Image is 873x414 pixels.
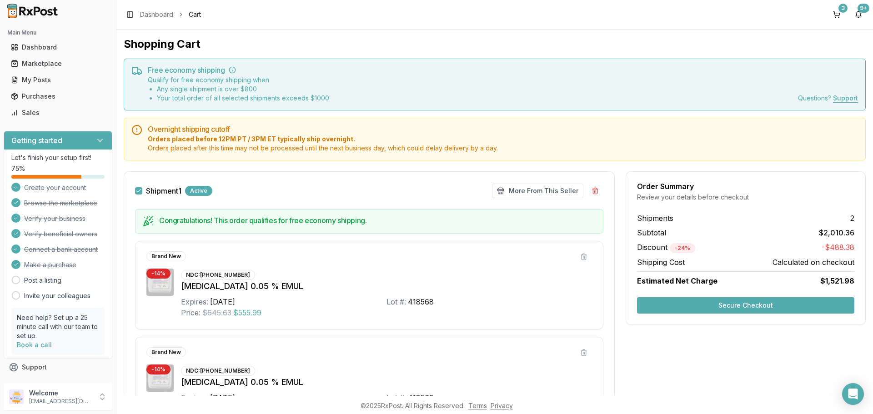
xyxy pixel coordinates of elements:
nav: breadcrumb [140,10,201,19]
a: Sales [7,105,109,121]
div: Order Summary [637,183,854,190]
h1: Shopping Cart [124,37,866,51]
div: Brand New [146,251,186,261]
a: Privacy [491,402,513,409]
div: NDC: [PHONE_NUMBER] [181,366,255,376]
label: Shipment 1 [146,187,181,195]
li: Any single shipment is over $ 800 [157,85,329,94]
div: - 24 % [670,243,695,253]
div: [MEDICAL_DATA] 0.05 % EMUL [181,376,592,389]
a: Purchases [7,88,109,105]
div: Price: [181,307,201,318]
h5: Congratulations! This order qualifies for free economy shipping. [159,217,596,224]
a: Book a call [17,341,52,349]
h3: Getting started [11,135,62,146]
span: Orders placed after this time may not be processed until the next business day, which could delay... [148,144,858,153]
span: $2,010.36 [819,227,854,238]
button: Secure Checkout [637,297,854,314]
div: Purchases [11,92,105,101]
div: 9+ [858,4,869,13]
div: 418568 [408,392,434,403]
button: Dashboard [4,40,112,55]
div: - 14 % [146,364,171,374]
span: Discount [637,243,695,252]
span: Verify your business [24,214,85,223]
span: Feedback [22,379,53,388]
span: Make a purchase [24,260,76,269]
a: Dashboard [7,39,109,55]
span: $1,521.98 [820,275,854,286]
p: Welcome [29,389,92,398]
button: More From This Seller [492,184,583,198]
div: Expires: [181,296,208,307]
div: Lot #: [386,392,406,403]
span: Estimated Net Charge [637,276,717,285]
h5: Free economy shipping [148,66,858,74]
div: NDC: [PHONE_NUMBER] [181,270,255,280]
span: $555.99 [233,307,261,318]
div: Qualify for free economy shipping when [148,75,329,103]
button: Support [4,359,112,375]
div: - 14 % [146,269,171,279]
span: Calculated on checkout [773,257,854,268]
span: Shipping Cost [637,257,685,268]
div: [MEDICAL_DATA] 0.05 % EMUL [181,280,592,293]
a: Post a listing [24,276,61,285]
h5: Overnight shipping cutoff [148,125,858,133]
div: Marketplace [11,59,105,68]
div: 3 [838,4,848,13]
button: 3 [829,7,844,22]
div: Lot #: [386,296,406,307]
span: Connect a bank account [24,245,98,254]
span: $645.63 [202,307,231,318]
a: Dashboard [140,10,173,19]
button: Marketplace [4,56,112,71]
span: 75 % [11,164,25,173]
span: 2 [850,213,854,224]
span: Browse the marketplace [24,199,97,208]
span: Orders placed before 12PM PT / 3PM ET typically ship overnight. [148,135,858,144]
span: Subtotal [637,227,666,238]
img: Restasis 0.05 % EMUL [146,364,174,392]
div: [DATE] [210,296,235,307]
div: Review your details before checkout [637,193,854,202]
div: [DATE] [210,392,235,403]
a: My Posts [7,72,109,88]
button: 9+ [851,7,866,22]
button: Feedback [4,375,112,392]
div: Sales [11,108,105,117]
a: Terms [468,402,487,409]
div: Brand New [146,347,186,357]
span: -$488.38 [822,242,854,253]
div: 418568 [408,296,434,307]
span: Cart [189,10,201,19]
button: Purchases [4,89,112,104]
button: My Posts [4,73,112,87]
h2: Main Menu [7,29,109,36]
span: Shipments [637,213,673,224]
p: [EMAIL_ADDRESS][DOMAIN_NAME] [29,398,92,405]
span: Verify beneficial owners [24,229,97,239]
p: Need help? Set up a 25 minute call with our team to set up. [17,313,99,340]
a: Invite your colleagues [24,291,90,300]
span: Create your account [24,183,86,192]
div: Questions? [798,94,858,103]
button: Sales [4,105,112,120]
p: Let's finish your setup first! [11,153,105,162]
div: Expires: [181,392,208,403]
div: Dashboard [11,43,105,52]
img: RxPost Logo [4,4,62,18]
div: My Posts [11,75,105,85]
div: Active [185,186,212,196]
img: User avatar [9,389,24,404]
a: Marketplace [7,55,109,72]
img: Restasis 0.05 % EMUL [146,269,174,296]
li: Your total order of all selected shipments exceeds $ 1000 [157,94,329,103]
div: Open Intercom Messenger [842,383,864,405]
